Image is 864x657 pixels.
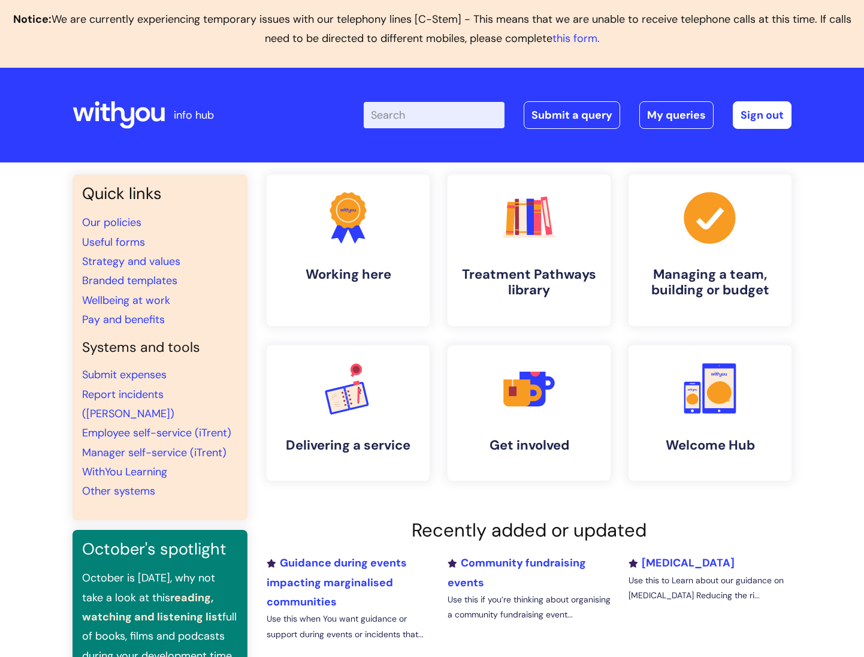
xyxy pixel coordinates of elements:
p: info hub [174,106,214,125]
a: Treatment Pathways library [448,174,611,326]
a: WithYou Learning [82,465,167,479]
a: My queries [639,101,714,129]
a: Delivering a service [267,345,430,481]
a: Guidance during events impacting marginalised communities [267,556,407,609]
a: this form. [552,31,600,46]
b: Notice: [13,12,52,26]
p: Use this to Learn about our guidance on [MEDICAL_DATA] Reducing the ri... [629,573,792,603]
a: Useful forms [82,235,145,249]
a: Submit a query [524,101,620,129]
h4: Systems and tools [82,339,238,356]
h4: Welcome Hub [638,438,782,453]
h4: Delivering a service [276,438,420,453]
a: Other systems [82,484,155,498]
a: Get involved [448,345,611,481]
h3: October's spotlight [82,540,238,559]
a: Branded templates [82,273,177,288]
p: Use this when You want guidance or support during events or incidents that... [267,611,430,641]
h2: Recently added or updated [267,519,792,541]
div: | - [364,101,792,129]
h4: Get involved [457,438,601,453]
a: Employee self-service (iTrent) [82,426,231,440]
h4: Managing a team, building or budget [638,267,782,299]
a: Welcome Hub [629,345,792,481]
a: Sign out [733,101,792,129]
a: Report incidents ([PERSON_NAME]) [82,387,174,421]
p: Use this if you’re thinking about organising a community fundraising event... [448,592,611,622]
h3: Quick links [82,184,238,203]
a: [MEDICAL_DATA] [629,556,735,570]
a: Pay and benefits [82,312,165,327]
h4: Treatment Pathways library [457,267,601,299]
a: Wellbeing at work [82,293,170,308]
p: We are currently experiencing temporary issues with our telephony lines [C-Stem] - This means tha... [10,10,854,49]
a: Working here [267,174,430,326]
a: Managing a team, building or budget [629,174,792,326]
a: Community fundraising events [448,556,586,589]
a: Our policies [82,215,141,230]
a: Strategy and values [82,254,180,269]
a: Submit expenses [82,367,167,382]
input: Search [364,102,504,128]
h4: Working here [276,267,420,282]
a: Manager self-service (iTrent) [82,445,226,460]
